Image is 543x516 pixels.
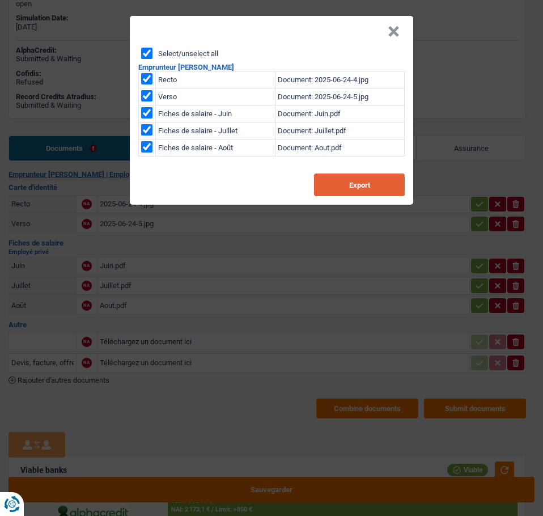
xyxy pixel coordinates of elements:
[156,122,275,139] td: Fiches de salaire - Juillet
[158,50,218,57] label: Select/unselect all
[275,71,405,88] td: Document: 2025-06-24-4.jpg
[275,105,405,122] td: Document: Juin.pdf
[275,139,405,157] td: Document: Aout.pdf
[138,64,405,71] h2: Emprunteur [PERSON_NAME]
[156,105,275,122] td: Fiches de salaire - Juin
[275,88,405,105] td: Document: 2025-06-24-5.jpg
[156,139,275,157] td: Fiches de salaire - Août
[275,122,405,139] td: Document: Juillet.pdf
[156,71,275,88] td: Recto
[156,88,275,105] td: Verso
[388,26,400,37] button: Close
[314,174,405,196] button: Export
